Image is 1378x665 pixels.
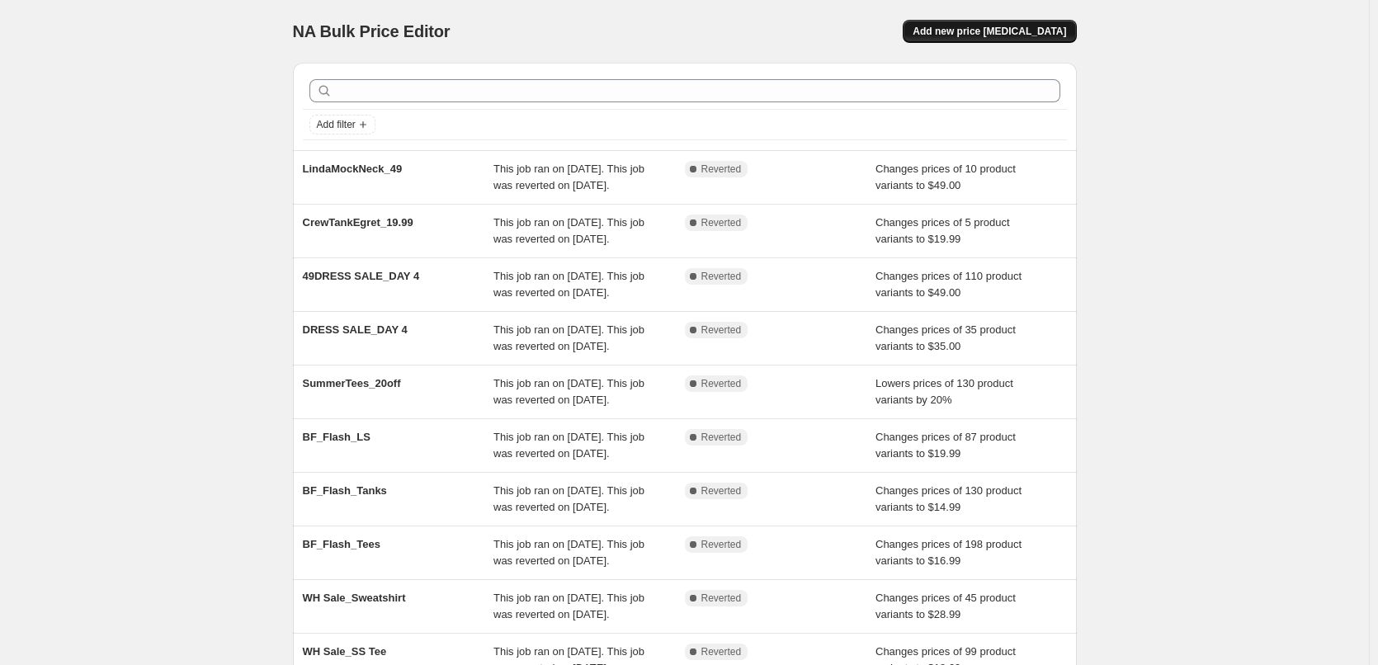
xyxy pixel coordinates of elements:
[303,377,401,389] span: SummerTees_20off
[303,431,370,443] span: BF_Flash_LS
[493,216,644,245] span: This job ran on [DATE]. This job was reverted on [DATE].
[701,270,742,283] span: Reverted
[493,163,644,191] span: This job ran on [DATE]. This job was reverted on [DATE].
[493,323,644,352] span: This job ran on [DATE]. This job was reverted on [DATE].
[903,20,1076,43] button: Add new price [MEDICAL_DATA]
[303,538,380,550] span: BF_Flash_Tees
[701,645,742,658] span: Reverted
[875,216,1010,245] span: Changes prices of 5 product variants to $19.99
[701,431,742,444] span: Reverted
[913,25,1066,38] span: Add new price [MEDICAL_DATA]
[875,592,1016,620] span: Changes prices of 45 product variants to $28.99
[701,216,742,229] span: Reverted
[493,538,644,567] span: This job ran on [DATE]. This job was reverted on [DATE].
[875,323,1016,352] span: Changes prices of 35 product variants to $35.00
[493,484,644,513] span: This job ran on [DATE]. This job was reverted on [DATE].
[875,431,1016,460] span: Changes prices of 87 product variants to $19.99
[493,377,644,406] span: This job ran on [DATE]. This job was reverted on [DATE].
[303,163,403,175] span: LindaMockNeck_49
[303,216,413,229] span: CrewTankEgret_19.99
[303,270,420,282] span: 49DRESS SALE_DAY 4
[293,22,451,40] span: NA Bulk Price Editor
[875,538,1022,567] span: Changes prices of 198 product variants to $16.99
[701,323,742,337] span: Reverted
[493,592,644,620] span: This job ran on [DATE]. This job was reverted on [DATE].
[875,484,1022,513] span: Changes prices of 130 product variants to $14.99
[303,645,387,658] span: WH Sale_SS Tee
[701,377,742,390] span: Reverted
[303,484,387,497] span: BF_Flash_Tanks
[303,592,406,604] span: WH Sale_Sweatshirt
[875,163,1016,191] span: Changes prices of 10 product variants to $49.00
[701,484,742,498] span: Reverted
[875,270,1022,299] span: Changes prices of 110 product variants to $49.00
[309,115,375,134] button: Add filter
[701,538,742,551] span: Reverted
[303,323,408,336] span: DRESS SALE_DAY 4
[493,431,644,460] span: This job ran on [DATE]. This job was reverted on [DATE].
[875,377,1013,406] span: Lowers prices of 130 product variants by 20%
[701,592,742,605] span: Reverted
[701,163,742,176] span: Reverted
[493,270,644,299] span: This job ran on [DATE]. This job was reverted on [DATE].
[317,118,356,131] span: Add filter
